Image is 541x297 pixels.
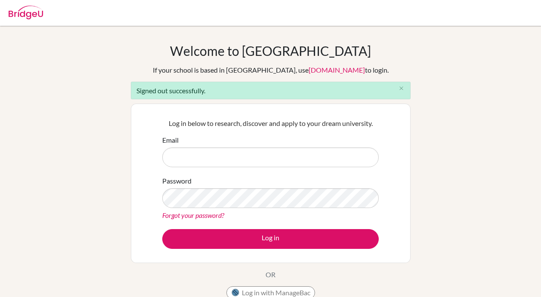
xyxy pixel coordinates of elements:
[266,269,275,280] p: OR
[393,82,410,95] button: Close
[170,43,371,58] h1: Welcome to [GEOGRAPHIC_DATA]
[162,229,379,249] button: Log in
[398,85,405,92] i: close
[162,118,379,129] p: Log in below to research, discover and apply to your dream university.
[162,211,224,219] a: Forgot your password?
[309,66,365,74] a: [DOMAIN_NAME]
[9,6,43,19] img: Bridge-U
[162,176,192,186] label: Password
[162,135,179,145] label: Email
[131,82,411,99] div: Signed out successfully.
[153,65,389,75] div: If your school is based in [GEOGRAPHIC_DATA], use to login.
